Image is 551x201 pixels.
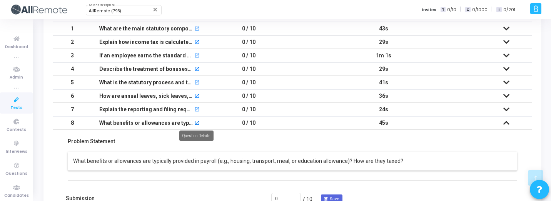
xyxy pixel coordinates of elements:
mat-icon: open_in_new [194,54,200,59]
div: How are annual leaves, sick leaves, and public holidays treated in payroll calculations in [GEOGR... [99,90,193,102]
mat-icon: open_in_new [194,40,200,45]
span: Admin [10,74,23,81]
img: logo [10,2,67,17]
td: 43s [286,22,481,35]
td: 36s [286,89,481,103]
span: Questions [5,171,27,177]
label: Invites: [422,7,437,13]
div: Explain the reporting and filing requirements for payroll taxes and social contributions in [GEOG... [99,103,193,116]
td: 0 / 10 [211,49,286,62]
td: 0 / 10 [211,89,286,103]
td: 1m 1s [286,49,481,62]
td: 6 [53,89,92,103]
span: Tests [10,105,22,111]
span: 0/1000 [472,7,488,13]
td: 5 [53,76,92,89]
span: T [441,7,446,13]
div: Question Details [179,131,214,141]
td: 4 [53,62,92,76]
mat-icon: open_in_new [194,121,200,126]
div: What is the statutory process and timeline for paying final settlement wages when an employee res... [99,76,193,89]
mat-icon: open_in_new [194,107,200,113]
span: Interviews [6,149,27,155]
div: Describe the treatment of bonuses, commissions, and variable pay in [GEOGRAPHIC_DATA]'s payroll. [99,63,193,75]
td: 3 [53,49,92,62]
mat-icon: open_in_new [194,94,200,99]
span: Dashboard [5,44,28,50]
td: 29s [286,62,481,76]
div: Explain how income tax is calculated for employees in [GEOGRAPHIC_DATA]. What are the applicable ... [99,36,193,49]
div: If an employee earns the standard national average monthly salary, calculate both employer and em... [99,49,193,62]
mat-icon: open_in_new [194,67,200,72]
td: 2 [53,35,92,49]
span: 0/201 [503,7,515,13]
span: Candidates [4,193,29,199]
span: | [460,5,461,13]
td: 24s [286,103,481,116]
mat-icon: Clear [152,7,159,13]
div: What are the main statutory components included in an employee’s payroll in [GEOGRAPHIC_DATA]? [99,22,193,35]
mat-icon: open_in_new [194,80,200,86]
td: 0 / 10 [211,35,286,49]
div: What benefits or allowances are typically provided in payroll (e.g., housing, transport, meal, or... [99,117,193,129]
span: Contests [7,127,26,133]
td: 0 / 10 [211,62,286,76]
div: What benefits or allowances are typically provided in payroll (e.g., housing, transport, meal, or... [73,157,512,165]
span: C [465,7,470,13]
mat-icon: open_in_new [194,27,200,32]
td: 8 [53,116,92,130]
td: 1 [53,22,92,35]
span: AllRemote (793) [89,8,121,13]
td: 0 / 10 [211,22,286,35]
td: 0 / 10 [211,76,286,89]
span: I [496,7,501,13]
td: 41s [286,76,481,89]
span: 0/10 [447,7,456,13]
td: 29s [286,35,481,49]
td: 0 / 10 [211,116,286,130]
td: 45s [286,116,481,130]
td: 0 / 10 [211,103,286,116]
td: 7 [53,103,92,116]
span: | [491,5,493,13]
h5: Problem Statement [68,138,115,145]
